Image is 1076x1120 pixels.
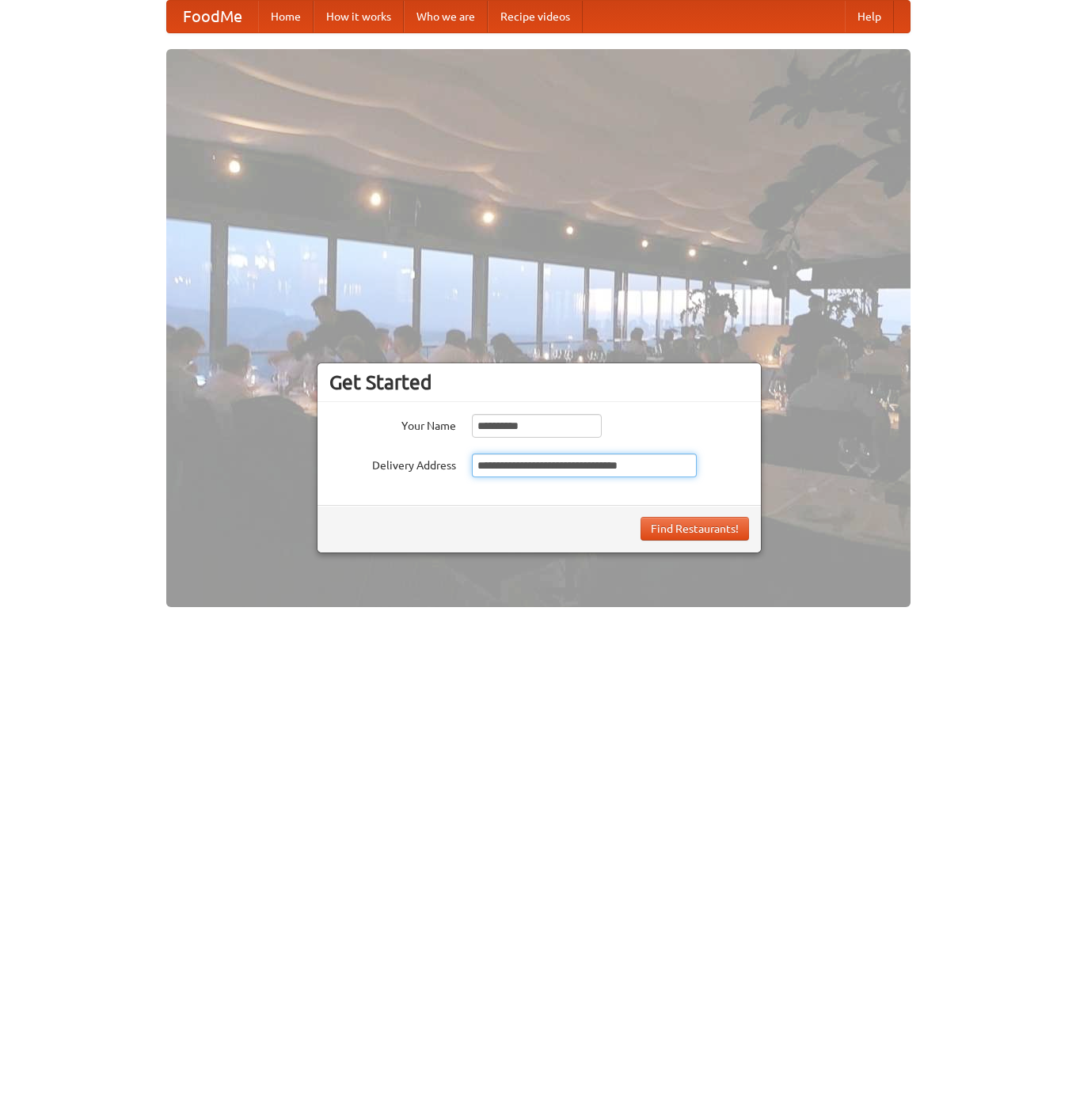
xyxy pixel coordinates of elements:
a: Who we are [404,1,488,32]
h3: Get Started [329,370,749,394]
label: Delivery Address [329,454,456,473]
button: Find Restaurants! [641,517,749,541]
a: Help [845,1,894,32]
label: Your Name [329,414,456,434]
a: Home [258,1,314,32]
a: Recipe videos [488,1,583,32]
a: FoodMe [167,1,258,32]
a: How it works [314,1,404,32]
